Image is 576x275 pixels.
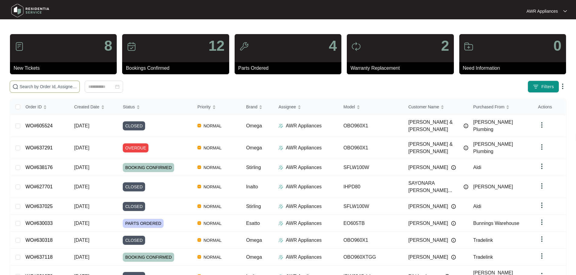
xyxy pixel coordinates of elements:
img: Vercel Logo [197,165,201,169]
span: [DATE] [74,165,89,170]
span: Inalto [246,184,258,189]
a: WO#638176 [25,165,53,170]
td: EO605TB [339,215,404,232]
img: filter icon [533,84,539,90]
p: AWR Appliances [526,8,558,14]
p: AWR Appliances [286,144,322,152]
span: Esatto [246,221,260,226]
p: AWR Appliances [286,164,322,171]
img: dropdown arrow [538,163,545,170]
img: icon [351,42,361,51]
img: Vercel Logo [197,185,201,188]
span: [DATE] [74,145,89,150]
span: NORMAL [201,237,224,244]
span: BOOKING CONFIRMED [123,163,174,172]
span: CLOSED [123,121,145,130]
img: dropdown arrow [538,143,545,151]
th: Assignee [274,99,339,115]
span: Created Date [74,104,99,110]
span: [DATE] [74,123,89,128]
th: Actions [533,99,566,115]
span: Priority [197,104,211,110]
span: Aldi [473,165,481,170]
p: AWR Appliances [286,122,322,130]
p: AWR Appliances [286,254,322,261]
img: Vercel Logo [197,238,201,242]
img: search-icon [12,84,18,90]
span: Stirling [246,204,261,209]
img: Vercel Logo [197,204,201,208]
img: Info icon [464,145,468,150]
img: dropdown arrow [538,235,545,243]
span: [PERSON_NAME] [408,164,448,171]
img: dropdown arrow [563,10,567,13]
span: Brand [246,104,257,110]
span: Aldi [473,204,481,209]
span: CLOSED [123,182,145,191]
span: BOOKING CONFIRMED [123,253,174,262]
p: 0 [553,39,561,53]
span: NORMAL [201,254,224,261]
span: CLOSED [123,202,145,211]
td: IHPD80 [339,176,404,198]
input: Search by Order Id, Assignee Name, Customer Name, Brand and Model [20,83,77,90]
span: [DATE] [74,238,89,243]
a: WO#605524 [25,123,53,128]
img: Info icon [464,123,468,128]
th: Priority [193,99,241,115]
img: icon [127,42,136,51]
td: OBO960X1 [339,232,404,249]
span: CLOSED [123,236,145,245]
img: Assigner Icon [278,221,283,226]
img: Vercel Logo [197,221,201,225]
span: [DATE] [74,254,89,260]
span: [DATE] [74,184,89,189]
span: NORMAL [201,183,224,190]
span: NORMAL [201,203,224,210]
span: [PERSON_NAME] [408,220,448,227]
th: Customer Name [403,99,468,115]
span: [PERSON_NAME] [473,184,513,189]
img: Vercel Logo [197,146,201,149]
span: NORMAL [201,220,224,227]
th: Brand [241,99,274,115]
img: Assigner Icon [278,184,283,189]
p: AWR Appliances [286,203,322,210]
span: SAYONARA [PERSON_NAME]... [408,180,460,194]
a: WO#627701 [25,184,53,189]
a: WO#637291 [25,145,53,150]
span: [DATE] [74,221,89,226]
p: AWR Appliances [286,237,322,244]
th: Order ID [21,99,69,115]
span: PARTS ORDERED [123,219,164,228]
td: SFLW100W [339,198,404,215]
span: Tradelink [473,254,493,260]
th: Created Date [69,99,118,115]
td: OBO960XTGG [339,249,404,266]
span: [PERSON_NAME] & [PERSON_NAME] [408,119,460,133]
span: Model [343,104,355,110]
th: Purchased From [468,99,533,115]
span: Tradelink [473,238,493,243]
img: dropdown arrow [538,252,545,260]
p: AWR Appliances [286,220,322,227]
span: [PERSON_NAME] [408,237,448,244]
a: WO#637118 [25,254,53,260]
img: dropdown arrow [538,202,545,209]
img: icon [464,42,473,51]
span: Assignee [278,104,296,110]
span: OVERDUE [123,143,148,152]
img: Info icon [464,184,468,189]
span: Omega [246,238,262,243]
td: OBO960X1 [339,115,404,137]
span: [PERSON_NAME] Plumbing [473,120,513,132]
span: [PERSON_NAME] [408,203,448,210]
span: Omega [246,254,262,260]
button: filter iconFilters [528,81,559,93]
span: Stirling [246,165,261,170]
p: AWR Appliances [286,183,322,190]
p: Bookings Confirmed [126,65,229,72]
span: [PERSON_NAME] & [PERSON_NAME] [408,141,460,155]
img: Info icon [451,165,456,170]
span: Filters [541,84,554,90]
